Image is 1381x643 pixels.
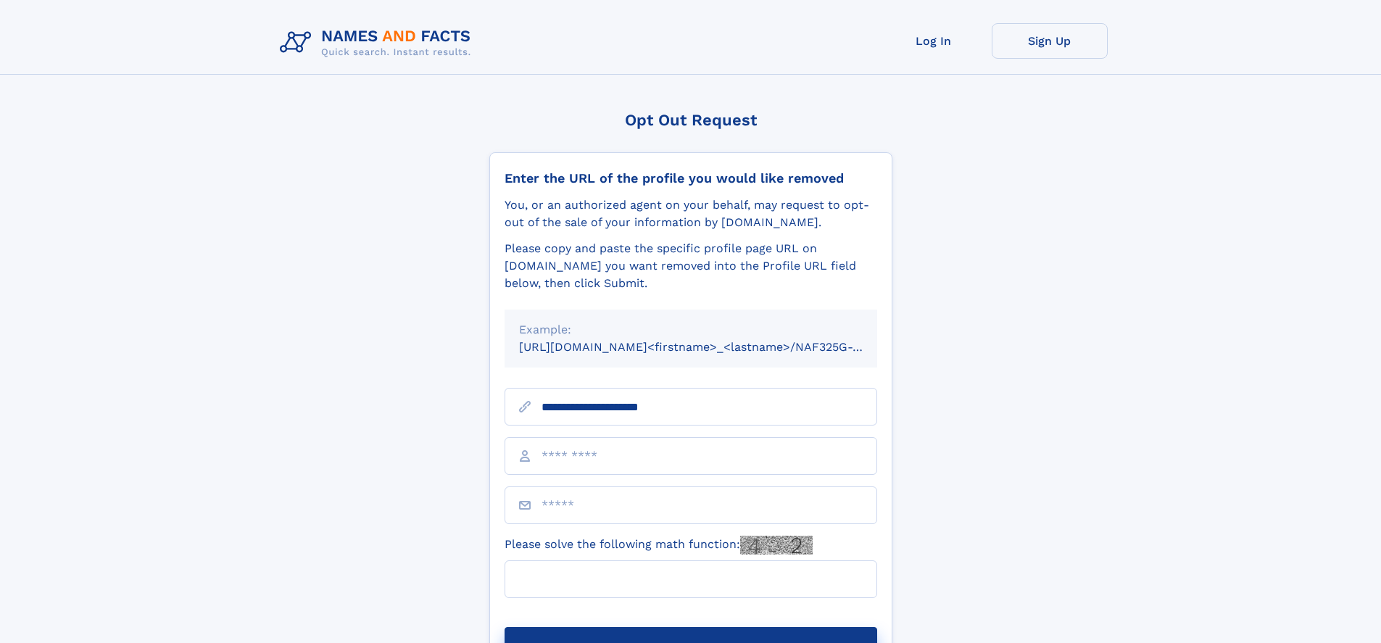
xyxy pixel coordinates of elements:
div: Opt Out Request [489,111,892,129]
div: Example: [519,321,863,339]
a: Log In [876,23,992,59]
div: Enter the URL of the profile you would like removed [505,170,877,186]
a: Sign Up [992,23,1108,59]
div: You, or an authorized agent on your behalf, may request to opt-out of the sale of your informatio... [505,196,877,231]
label: Please solve the following math function: [505,536,813,555]
div: Please copy and paste the specific profile page URL on [DOMAIN_NAME] you want removed into the Pr... [505,240,877,292]
img: Logo Names and Facts [274,23,483,62]
small: [URL][DOMAIN_NAME]<firstname>_<lastname>/NAF325G-xxxxxxxx [519,340,905,354]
